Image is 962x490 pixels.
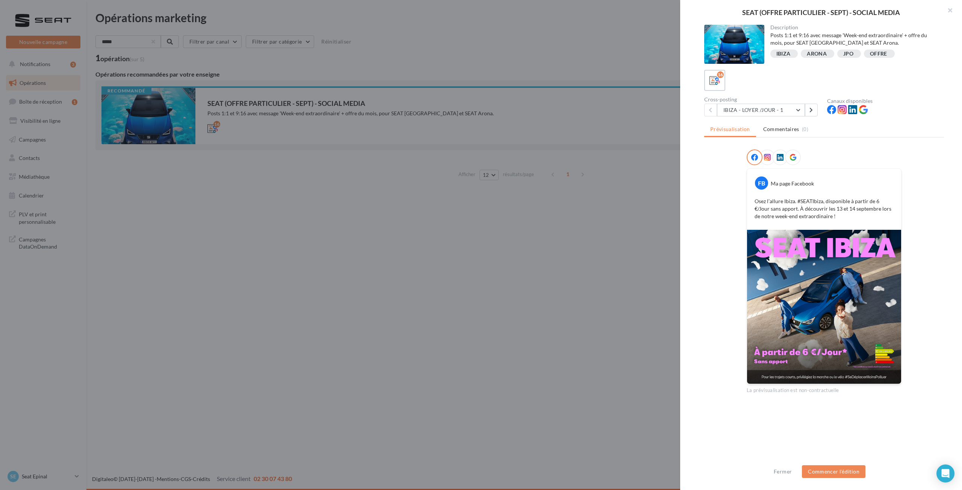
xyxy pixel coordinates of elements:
[747,384,901,394] div: La prévisualisation est non-contractuelle
[717,71,724,78] div: 16
[763,125,799,133] span: Commentaires
[870,51,887,57] div: OFFRE
[771,467,795,476] button: Fermer
[755,176,768,190] div: FB
[827,98,944,104] div: Canaux disponibles
[770,32,938,47] div: Posts 1:1 et 9:16 avec message 'Week-end extraordinaire' + offre du mois, pour SEAT [GEOGRAPHIC_D...
[692,9,950,16] div: SEAT (OFFRE PARTICULIER - SEPT) - SOCIAL MEDIA
[807,51,827,57] div: ARONA
[802,126,808,132] span: (0)
[802,465,865,478] button: Commencer l'édition
[770,25,938,30] div: Description
[843,51,853,57] div: JPO
[771,180,814,187] div: Ma page Facebook
[755,198,894,220] p: Osez l’allure Ibiza. #SEATIbiza, disponible à partir de 6 €/Jour sans apport. À découvrir les 13 ...
[936,464,954,482] div: Open Intercom Messenger
[776,51,791,57] div: IBIZA
[717,104,805,116] button: IBIZA - LOYER /JOUR - 1
[704,97,821,102] div: Cross-posting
